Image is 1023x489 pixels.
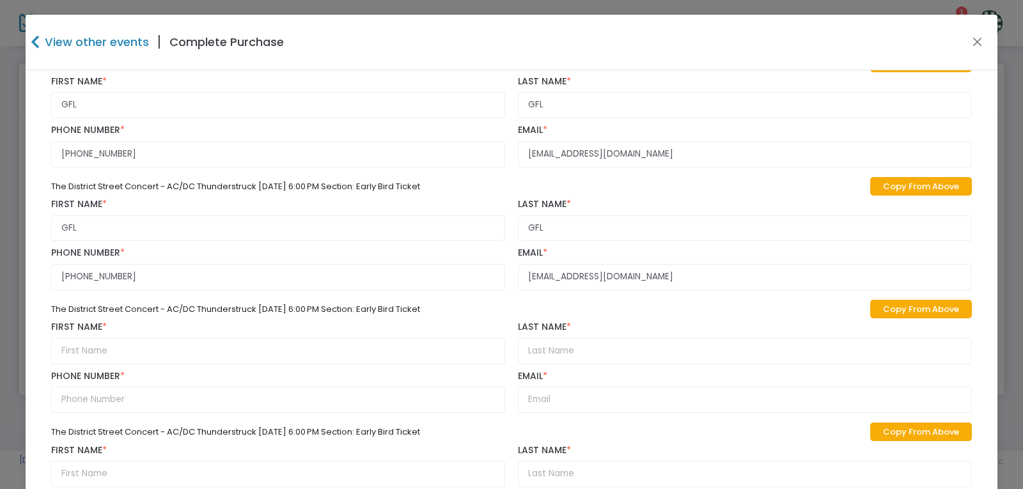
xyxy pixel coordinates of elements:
[518,445,972,456] label: Last Name
[518,371,972,382] label: Email
[51,141,505,167] input: Phone Number
[518,92,972,118] input: Last Name
[518,199,972,210] label: Last Name
[51,426,420,438] span: The District Street Concert - AC/DC Thunderstruck [DATE] 6:00 PM Section: Early Bird Ticket
[51,76,505,88] label: First Name
[518,215,972,242] input: Last Name
[149,31,169,54] span: |
[51,445,505,456] label: First Name
[518,247,972,259] label: Email
[518,387,972,413] input: Email
[518,125,972,136] label: Email
[870,300,972,318] a: Copy From Above
[51,180,420,192] span: The District Street Concert - AC/DC Thunderstruck [DATE] 6:00 PM Section: Early Bird Ticket
[518,264,972,290] input: Email
[51,247,505,259] label: Phone Number
[51,387,505,413] input: Phone Number
[51,322,505,333] label: First Name
[51,461,505,487] input: First Name
[969,34,986,50] button: Close
[51,215,505,242] input: First Name
[518,322,972,333] label: Last Name
[42,33,149,50] h4: View other events
[518,461,972,487] input: Last Name
[518,141,972,167] input: Email
[51,338,505,364] input: First Name
[51,199,505,210] label: First Name
[870,177,972,196] a: Copy From Above
[51,371,505,382] label: Phone Number
[51,303,420,315] span: The District Street Concert - AC/DC Thunderstruck [DATE] 6:00 PM Section: Early Bird Ticket
[51,125,505,136] label: Phone Number
[870,423,972,441] a: Copy From Above
[518,338,972,364] input: Last Name
[51,92,505,118] input: First Name
[518,76,972,88] label: Last Name
[169,33,284,50] h4: Complete Purchase
[51,264,505,290] input: Phone Number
